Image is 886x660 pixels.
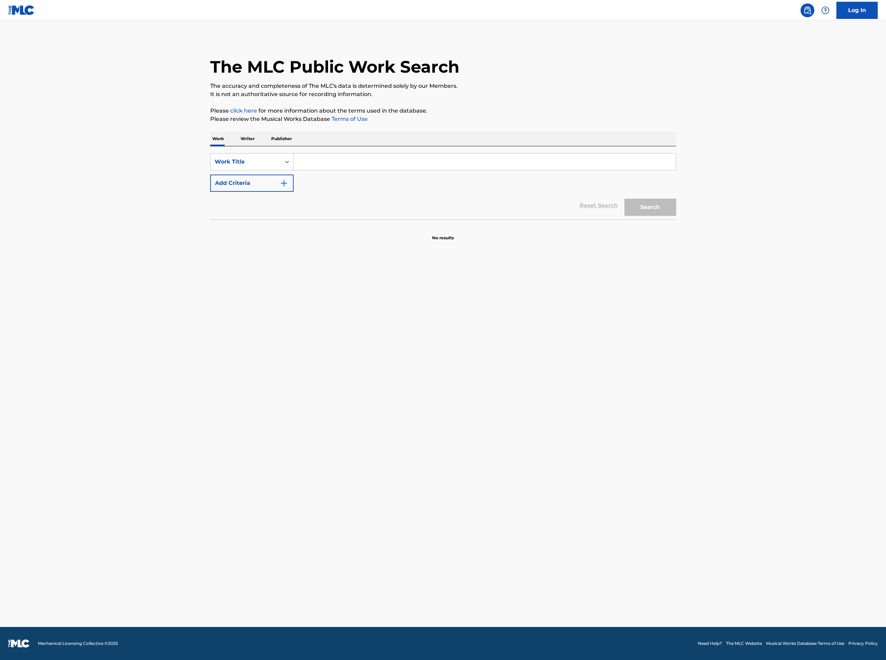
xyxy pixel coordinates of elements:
[432,227,454,241] p: No results
[848,640,878,647] a: Privacy Policy
[330,116,368,122] a: Terms of Use
[8,5,35,15] img: MLC Logo
[238,132,257,146] p: Writer
[726,640,762,647] a: The MLC Website
[38,640,118,647] span: Mechanical Licensing Collective © 2025
[766,640,844,647] a: Musical Works Database Terms of Use
[280,179,288,187] img: 9d2ae6d4665cec9f34b9.svg
[215,158,277,166] div: Work Title
[818,3,832,17] div: Help
[8,639,30,648] img: logo
[210,153,676,219] form: Search Form
[210,107,676,115] p: Please for more information about the terms used in the database.
[210,56,459,77] h1: The MLC Public Work Search
[210,82,676,90] p: The accuracy and completeness of The MLC's data is determined solely by our Members.
[210,90,676,98] p: It is not an authoritative source for recording information.
[230,107,257,114] a: click here
[821,6,829,14] img: help
[210,175,294,192] button: Add Criteria
[210,132,226,146] p: Work
[801,3,814,17] a: Public Search
[269,132,294,146] p: Publisher
[836,2,878,19] a: Log In
[210,115,676,123] p: Please review the Musical Works Database
[698,640,722,647] a: Need Help?
[803,6,812,14] img: search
